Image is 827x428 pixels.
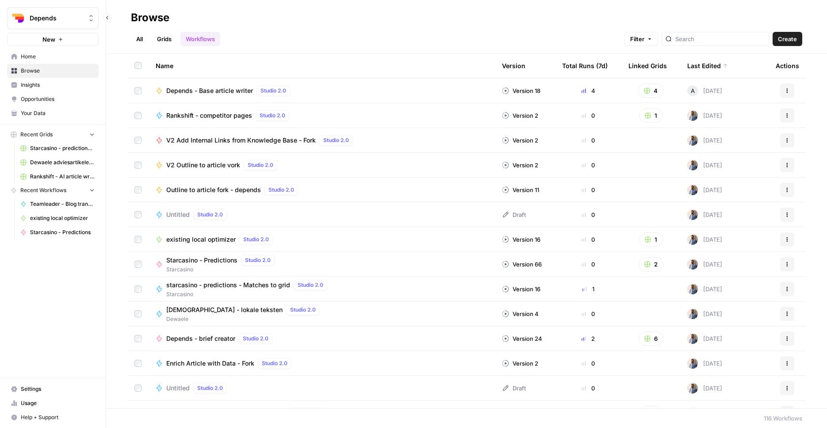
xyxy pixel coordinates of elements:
[687,234,722,245] div: [DATE]
[21,95,95,103] span: Opportunities
[166,235,236,244] span: existing local optimizer
[16,197,99,211] a: Teamleader - Blog translator - V3
[7,33,99,46] button: New
[502,309,539,318] div: Version 4
[687,358,722,369] div: [DATE]
[502,235,540,244] div: Version 16
[687,135,698,146] img: 542af2wjek5zirkck3dd1n2hljhm
[166,136,316,145] span: V2 Add Internal Links from Knowledge Base - Fork
[7,128,99,141] button: Recent Grids
[156,110,488,121] a: Rankshift - competitor pagesStudio 2.0
[7,92,99,106] a: Opportunities
[562,309,614,318] div: 0
[16,141,99,155] a: Starcasino - predictions - matches grid JPL
[562,285,614,293] div: 1
[502,161,538,170] div: Version 2
[152,32,177,46] a: Grids
[687,209,698,220] img: 542af2wjek5zirkck3dd1n2hljhm
[166,384,190,393] span: Untitled
[156,333,488,344] a: Depends - brief creatorStudio 2.0
[16,155,99,170] a: Dewaele adviesartikelen optimalisatie suggesties
[502,334,542,343] div: Version 24
[502,210,526,219] div: Draft
[21,385,95,393] span: Settings
[7,106,99,120] a: Your Data
[562,54,608,78] div: Total Runs (7d)
[42,35,55,44] span: New
[21,109,95,117] span: Your Data
[502,285,540,293] div: Version 16
[638,84,663,98] button: 4
[502,185,539,194] div: Version 11
[630,35,644,43] span: Filter
[156,185,488,195] a: Outline to article fork - dependsStudio 2.0
[30,14,83,23] span: Depends
[639,232,663,247] button: 1
[764,414,802,423] div: 116 Workflows
[7,382,99,396] a: Settings
[268,186,294,194] span: Studio 2.0
[30,228,95,236] span: Starcasino - Predictions
[687,259,698,270] img: 542af2wjek5zirkck3dd1n2hljhm
[687,333,698,344] img: 542af2wjek5zirkck3dd1n2hljhm
[248,161,273,169] span: Studio 2.0
[20,131,53,139] span: Recent Grids
[16,211,99,225] a: existing local optimizer
[502,111,538,120] div: Version 2
[131,32,148,46] a: All
[260,112,285,120] span: Studio 2.0
[7,64,99,78] a: Browse
[687,358,698,369] img: 542af2wjek5zirkck3dd1n2hljhm
[243,335,268,343] span: Studio 2.0
[20,186,66,194] span: Recent Workflows
[156,383,488,393] a: UntitledStudio 2.0
[687,308,722,319] div: [DATE]
[166,315,323,323] span: Dewaele
[156,280,488,298] a: starcasino - predictions - Matches to gridStudio 2.0Starcasino
[7,410,99,424] button: Help + Support
[166,281,290,289] span: starcasino - predictions - Matches to grid
[687,160,722,170] div: [DATE]
[639,257,663,271] button: 2
[778,35,797,43] span: Create
[639,406,663,420] button: 1
[166,305,283,314] span: [DEMOGRAPHIC_DATA] - lokale teksten
[687,185,722,195] div: [DATE]
[298,281,323,289] span: Studio 2.0
[156,358,488,369] a: Enrich Article with Data - ForkStudio 2.0
[131,11,169,25] div: Browse
[562,334,614,343] div: 2
[7,78,99,92] a: Insights
[30,214,95,222] span: existing local optimizer
[687,110,722,121] div: [DATE]
[156,209,488,220] a: UntitledStudio 2.0
[21,81,95,89] span: Insights
[502,384,526,393] div: Draft
[166,111,252,120] span: Rankshift - competitor pages
[687,160,698,170] img: 542af2wjek5zirkck3dd1n2hljhm
[562,210,614,219] div: 0
[7,184,99,197] button: Recent Workflows
[562,235,614,244] div: 0
[687,110,698,121] img: 542af2wjek5zirkck3dd1n2hljhm
[687,284,722,294] div: [DATE]
[562,384,614,393] div: 0
[687,185,698,195] img: 542af2wjek5zirkck3dd1n2hljhm
[16,225,99,239] a: Starcasino - Predictions
[7,50,99,64] a: Home
[262,359,287,367] span: Studio 2.0
[687,308,698,319] img: 542af2wjek5zirkck3dd1n2hljhm
[16,170,99,184] a: Rankshift - AI article writer
[7,396,99,410] a: Usage
[562,136,614,145] div: 0
[624,32,658,46] button: Filter
[562,86,614,95] div: 4
[180,32,220,46] a: Workflows
[687,259,722,270] div: [DATE]
[166,334,235,343] span: Depends - brief creator
[21,413,95,421] span: Help + Support
[675,35,765,43] input: Search
[502,359,538,368] div: Version 2
[502,54,525,78] div: Version
[687,85,722,96] div: [DATE]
